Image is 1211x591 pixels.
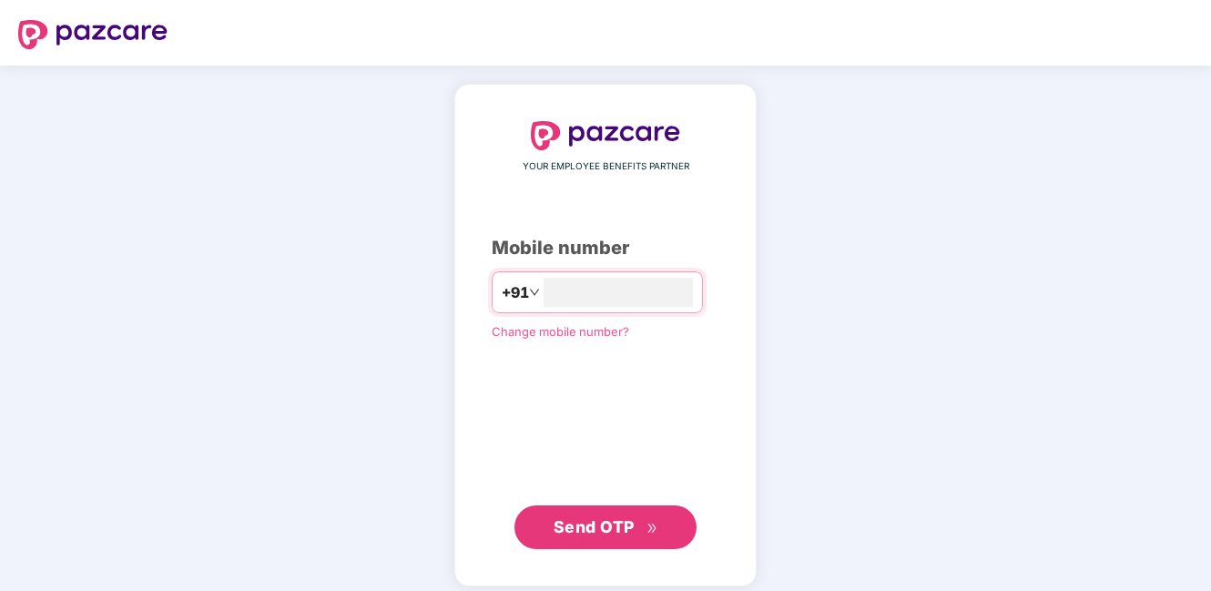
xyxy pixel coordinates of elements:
div: Mobile number [492,234,719,262]
img: logo [531,121,680,150]
span: +91 [502,281,529,304]
span: down [529,287,540,298]
span: double-right [646,523,658,535]
a: Change mobile number? [492,324,629,339]
img: logo [18,20,168,49]
button: Send OTPdouble-right [514,505,697,549]
span: Send OTP [554,517,635,536]
span: YOUR EMPLOYEE BENEFITS PARTNER [523,159,689,174]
